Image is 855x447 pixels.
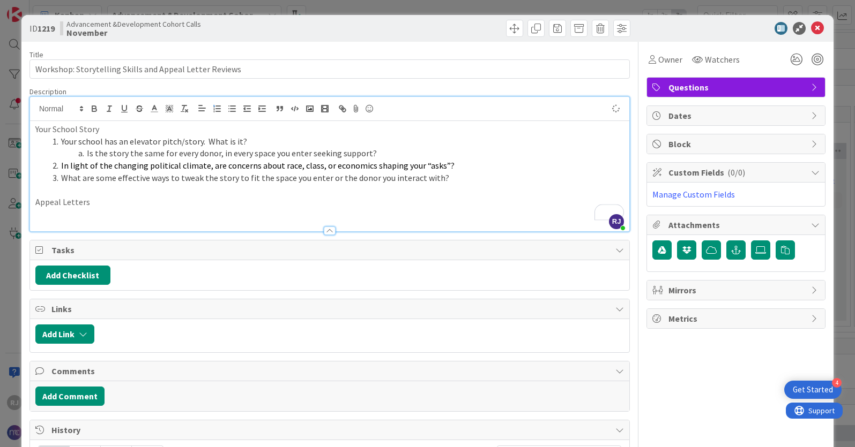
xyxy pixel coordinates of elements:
p: Your School Story [35,123,624,135]
label: Title [29,50,43,59]
span: Watchers [705,53,740,66]
span: Block [668,138,806,150]
span: RJ [609,214,624,229]
b: 1219 [38,23,55,34]
span: Dates [668,109,806,122]
div: Get Started [793,384,833,395]
li: What are some effective ways to tweak the story to fit the space you enter or the donor you inter... [48,172,624,184]
input: type card name here... [29,59,630,79]
span: Advancement &Development Cohort Calls [66,20,201,28]
p: Appeal Letters [35,196,624,208]
span: ( 0/0 ) [727,167,745,178]
div: To enrich screen reader interactions, please activate Accessibility in Grammarly extension settings [30,121,629,231]
div: 4 [832,378,842,388]
span: Links [51,302,610,315]
span: Metrics [668,312,806,325]
div: Open Get Started checklist, remaining modules: 4 [784,381,842,399]
span: ID [29,22,55,35]
span: Description [29,87,66,96]
span: Custom Fields [668,166,806,179]
li: Is the story the same for every donor, in every space you enter seeking support? [48,147,624,160]
button: Add Checklist [35,266,110,285]
button: Add Link [35,324,94,344]
span: Mirrors [668,284,806,297]
span: History [51,423,610,436]
button: Add Comment [35,387,105,406]
b: November [66,28,201,37]
span: Support [23,2,49,14]
li: Your school has an elevator pitch/story. What is it? [48,135,624,148]
span: Comments [51,365,610,377]
span: Owner [658,53,682,66]
span: Attachments [668,218,806,231]
span: Tasks [51,244,610,256]
span: Questions [668,81,806,94]
span: In light of the changing political climate, are concerns about race, class, or economics shaping ... [61,160,455,171]
a: Manage Custom Fields [652,189,735,200]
